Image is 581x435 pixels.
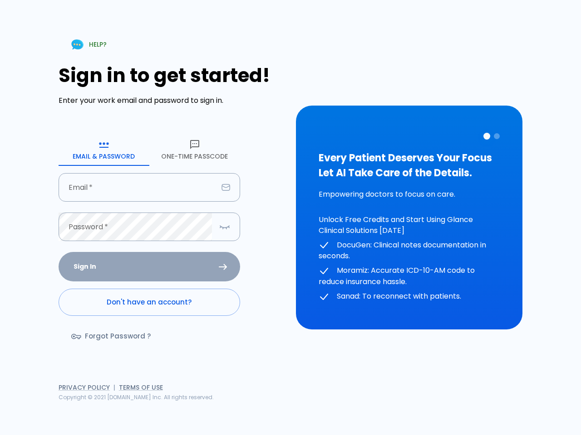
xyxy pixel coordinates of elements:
[319,189,500,200] p: Empowering doctors to focus on care.
[59,95,285,106] p: Enter your work email and password to sign in.
[319,240,500,262] p: DocuGen: Clinical notes documentation in seconds.
[119,383,163,392] a: Terms of Use
[59,323,165,349] a: Forgot Password ?
[69,37,85,53] img: Chat Support
[59,33,118,56] a: HELP?
[319,265,500,287] p: Moramiz: Accurate ICD-10-AM code to reduce insurance hassle.
[149,133,240,166] button: One-Time Passcode
[59,383,110,392] a: Privacy Policy
[319,150,500,180] h3: Every Patient Deserves Your Focus Let AI Take Care of the Details.
[319,291,500,302] p: Sanad: To reconnect with patients.
[319,214,500,236] p: Unlock Free Credits and Start Using Glance Clinical Solutions [DATE]
[59,393,214,401] span: Copyright © 2021 [DOMAIN_NAME] Inc. All rights reserved.
[59,133,149,166] button: Email & Password
[59,64,285,87] h1: Sign in to get started!
[113,383,115,392] span: |
[59,289,240,316] a: Don't have an account?
[59,173,218,202] input: dr.ahmed@clinic.com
